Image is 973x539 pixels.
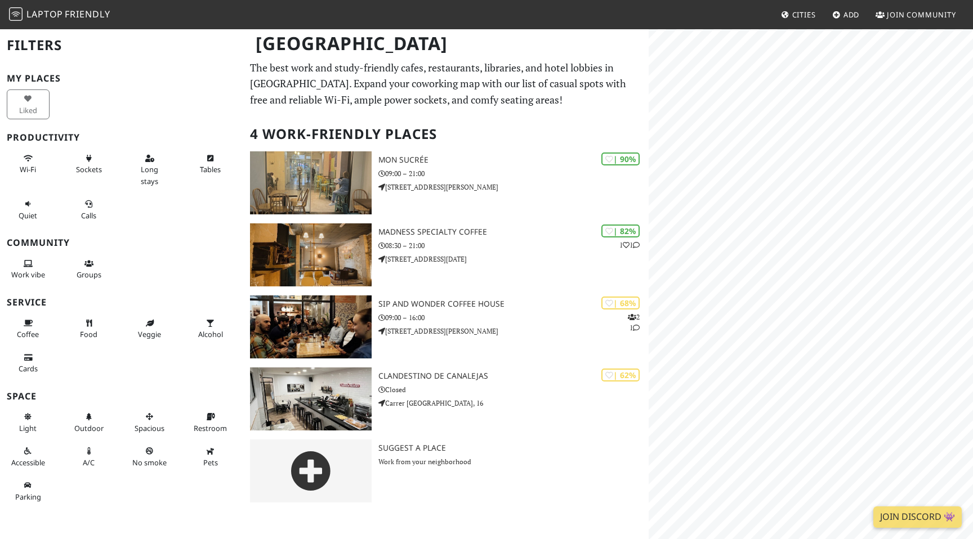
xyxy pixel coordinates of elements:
[7,348,50,378] button: Cards
[250,439,372,502] img: gray-place-d2bdb4477600e061c01bd816cc0f2ef0cfcb1ca9e3ad78868dd16fb2af073a21.png
[243,151,649,214] a: Mon Sucrée | 90% Mon Sucrée 09:00 – 21:00 [STREET_ADDRESS][PERSON_NAME]
[250,223,372,286] img: Madness Specialty Coffee
[601,152,640,165] div: | 90%
[138,329,161,339] span: Veggie
[189,407,232,437] button: Restroom
[141,164,158,186] span: Long stays
[250,295,372,358] img: Sip and Wonder Coffee House
[83,457,95,468] span: Air conditioned
[378,155,649,165] h3: Mon Sucrée
[19,210,37,221] span: Quiet
[7,132,236,143] h3: Productivity
[243,367,649,430] a: Clandestino de Canalejas | 62% Clandestino de Canalejas Closed Carrer [GEOGRAPHIC_DATA], 16
[68,195,110,224] button: Calls
[20,164,36,174] span: Stable Wi-Fi
[378,371,649,381] h3: Clandestino de Canalejas
[189,442,232,471] button: Pets
[601,224,640,237] div: | 82%
[74,423,104,433] span: Outdoor area
[7,237,236,248] h3: Community
[378,254,649,264] p: [STREET_ADDRESS][DATE]
[7,476,50,506] button: Parking
[378,182,649,192] p: [STREET_ADDRESS][PERSON_NAME]
[26,8,63,20] span: Laptop
[250,117,642,151] h2: 4 Work-Friendly Places
[378,240,649,251] p: 08:30 – 21:00
[7,442,50,471] button: Accessible
[68,254,110,284] button: Groups
[843,10,860,20] span: Add
[77,269,101,280] span: Group tables
[776,5,820,25] a: Cities
[792,10,816,20] span: Cities
[7,407,50,437] button: Light
[7,28,236,62] h2: Filters
[7,149,50,179] button: Wi-Fi
[619,240,640,250] p: 1 1
[132,457,167,468] span: Smoke free
[194,423,227,433] span: Restroom
[243,439,649,502] a: Suggest a Place Work from your neighborhood
[9,5,110,25] a: LaptopFriendly LaptopFriendly
[873,506,962,528] a: Join Discord 👾
[871,5,961,25] a: Join Community
[7,391,236,402] h3: Space
[601,369,640,381] div: | 62%
[378,227,649,237] h3: Madness Specialty Coffee
[81,210,96,221] span: Video/audio calls
[68,314,110,344] button: Food
[887,10,956,20] span: Join Community
[198,329,223,339] span: Alcohol
[378,312,649,323] p: 09:00 – 16:00
[128,442,171,471] button: No smoke
[15,492,41,502] span: Parking
[7,297,236,308] h3: Service
[7,73,236,84] h3: My Places
[68,442,110,471] button: A/C
[17,329,39,339] span: Coffee
[128,407,171,437] button: Spacious
[80,329,97,339] span: Food
[250,367,372,430] img: Clandestino de Canalejas
[7,314,50,344] button: Coffee
[11,269,45,280] span: People working
[250,151,372,214] img: Mon Sucrée
[7,195,50,224] button: Quiet
[601,297,640,309] div: | 68%
[378,398,649,408] p: Carrer [GEOGRAPHIC_DATA], 16
[378,299,649,309] h3: Sip and Wonder Coffee House
[378,384,649,395] p: Closed
[378,326,649,336] p: [STREET_ADDRESS][PERSON_NAME]
[68,407,110,437] button: Outdoor
[378,456,649,467] p: Work from your neighborhood
[135,423,164,433] span: Spacious
[189,149,232,179] button: Tables
[250,60,642,108] p: The best work and study-friendly cafes, restaurants, libraries, and hotel lobbies in [GEOGRAPHIC_...
[203,457,218,468] span: Pet friendly
[11,457,45,468] span: Accessible
[128,314,171,344] button: Veggie
[9,7,23,21] img: LaptopFriendly
[189,314,232,344] button: Alcohol
[65,8,110,20] span: Friendly
[19,363,38,374] span: Credit cards
[243,295,649,358] a: Sip and Wonder Coffee House | 68% 21 Sip and Wonder Coffee House 09:00 – 16:00 [STREET_ADDRESS][P...
[378,443,649,453] h3: Suggest a Place
[628,312,640,333] p: 2 1
[200,164,221,174] span: Work-friendly tables
[7,254,50,284] button: Work vibe
[378,168,649,179] p: 09:00 – 21:00
[128,149,171,190] button: Long stays
[828,5,864,25] a: Add
[68,149,110,179] button: Sockets
[247,28,646,59] h1: [GEOGRAPHIC_DATA]
[76,164,102,174] span: Power sockets
[243,223,649,286] a: Madness Specialty Coffee | 82% 11 Madness Specialty Coffee 08:30 – 21:00 [STREET_ADDRESS][DATE]
[19,423,37,433] span: Natural light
